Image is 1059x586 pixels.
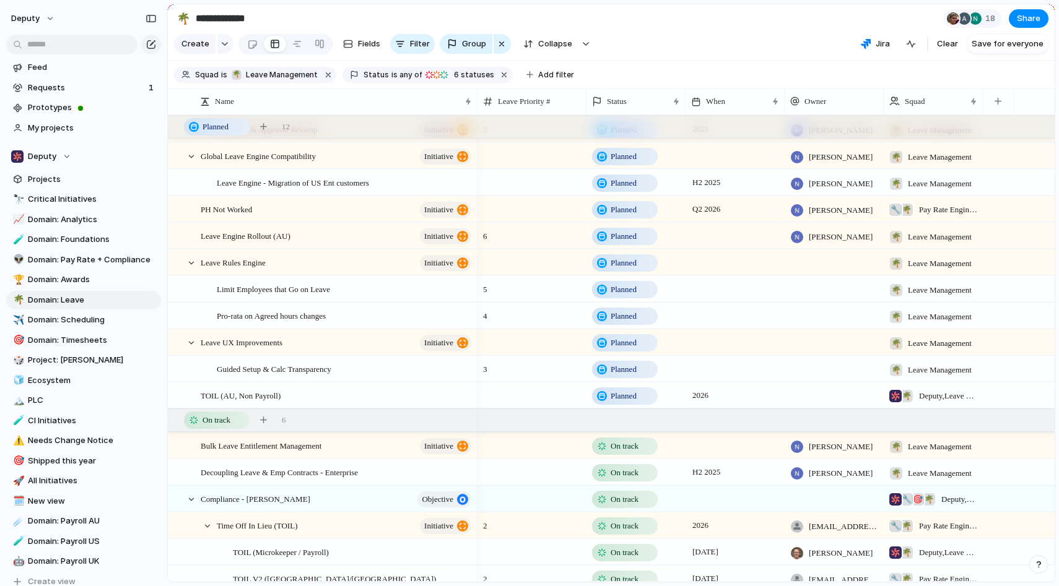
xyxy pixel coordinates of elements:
span: Leave Management [908,311,972,323]
span: Leave Management [908,441,972,453]
button: 🚀 [11,475,24,487]
a: 🚀All Initiatives [6,472,161,490]
span: [PERSON_NAME] [809,231,873,243]
a: Projects [6,170,161,189]
span: [EMAIL_ADDRESS][DOMAIN_NAME] [809,520,878,533]
span: On track [611,546,638,559]
span: Planned [611,363,637,376]
span: Deputy [28,150,56,163]
span: On track [611,467,638,479]
span: Feed [28,61,157,74]
div: 🔭 [13,192,22,207]
span: 4 [478,303,586,322]
span: On track [611,520,638,532]
span: All Initiatives [28,475,157,487]
span: Planned [611,257,637,269]
span: Domain: Pay Rate + Compliance [28,254,157,266]
span: Leave Management [908,257,972,270]
button: 🗓️ [11,495,24,507]
div: 🧪Domain: Foundations [6,230,161,249]
a: 🧪CI Initiatives [6,411,161,430]
div: 🌴 [13,293,22,307]
div: 👽Domain: Pay Rate + Compliance [6,251,161,269]
span: Pay Rate Engine , Leave Management [919,204,977,216]
a: Prototypes [6,98,161,117]
button: 🤖 [11,555,24,567]
div: 🌴 [923,493,935,506]
a: 🧊Ecosystem [6,371,161,390]
button: deputy [6,9,61,28]
button: is [219,68,230,82]
div: 🤖Domain: Payroll UK [6,552,161,571]
div: 🔭Critical Initiatives [6,190,161,209]
span: CI Initiatives [28,415,157,427]
div: 🏔️ [13,394,22,408]
div: 🌴 [176,10,190,27]
button: 🏔️ [11,394,24,407]
span: New view [28,495,157,507]
span: Requests [28,82,145,94]
a: 🎯Domain: Timesheets [6,331,161,350]
span: Domain: Foundations [28,233,157,246]
span: On track [611,573,638,585]
span: Status [607,95,627,108]
div: 🏆 [13,273,22,287]
div: 🌴 [900,390,913,402]
a: 📈Domain: Analytics [6,210,161,229]
span: Group [462,38,486,50]
button: 🔭 [11,193,24,205]
span: Projects [28,173,157,186]
span: Share [1017,12,1040,25]
a: ☄️Domain: Payroll AU [6,512,161,530]
a: Requests1 [6,79,161,97]
div: 🧊 [13,373,22,387]
span: Global Leave Engine Compatibility [201,149,316,163]
span: Planned [611,283,637,296]
span: Owner [804,95,826,108]
span: Jira [876,38,890,50]
span: is [221,69,227,80]
div: 🌴 [890,311,902,323]
div: 🗓️ [13,494,22,508]
span: statuses [450,69,494,80]
span: 1 [149,82,156,94]
button: Collapse [516,34,578,54]
div: 🤖 [13,554,22,569]
span: Leave Management [908,337,972,350]
span: Leave Engine - Migration of US Ent customers [217,175,369,189]
span: Guided Setup & Calc Transparency [217,361,331,376]
span: Domain: Payroll US [28,535,157,548]
span: Planned [611,390,637,402]
a: 🎲Project: [PERSON_NAME] [6,351,161,369]
span: [PERSON_NAME] [809,547,873,559]
a: 🌴Domain: Leave [6,291,161,309]
span: PLC [28,394,157,407]
span: Squad [195,69,219,80]
span: 3 [478,356,586,376]
div: 🌴 [890,284,902,296]
span: [EMAIL_ADDRESS][DOMAIN_NAME] [809,574,878,586]
span: 6 [450,70,461,79]
div: 🎯 [13,454,22,468]
a: ✈️Domain: Scheduling [6,311,161,329]
a: Feed [6,58,161,77]
span: Name [215,95,234,108]
span: Save for everyone [972,38,1044,50]
div: 🔧 [889,573,902,585]
span: Planned [611,310,637,322]
div: 🎯Shipped this year [6,452,161,470]
button: objective [417,491,471,507]
button: 🏆 [11,274,24,286]
span: [PERSON_NAME] [809,204,873,217]
a: 🏔️PLC [6,391,161,410]
div: 🌴 [890,441,902,453]
button: initiative [420,202,471,218]
div: 🗓️New view [6,492,161,511]
span: Leave Priority # [498,95,550,108]
span: Domain: Awards [28,274,157,286]
span: [PERSON_NAME] [809,151,873,163]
